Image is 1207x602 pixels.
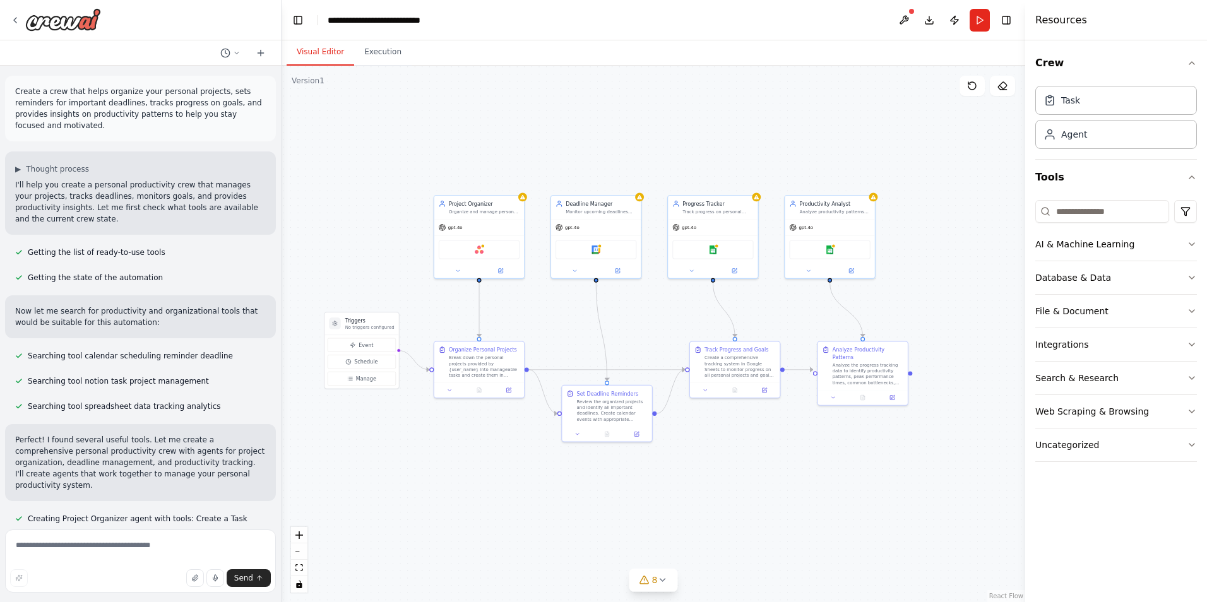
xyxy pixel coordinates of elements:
[682,209,753,215] div: Track progress on personal goals and projects by maintaining detailed records in spreadsheets, an...
[652,574,658,586] span: 8
[480,266,521,275] button: Open in side panel
[354,358,378,366] span: Schedule
[328,338,396,352] button: Event
[15,86,266,131] p: Create a crew that helps organize your personal projects, sets reminders for important deadlines,...
[624,430,649,439] button: Open in side panel
[1035,45,1197,81] button: Crew
[291,543,307,560] button: zoom out
[289,11,307,29] button: Hide left sidebar
[15,164,21,174] span: ▶
[475,283,483,337] g: Edge from ad1e90b4-3861-49ca-a13f-e8282efb561e to 8fb1ce77-4855-4a58-816e-6645ddaecf8f
[1035,261,1197,294] button: Database & Data
[449,200,520,208] div: Project Organizer
[1035,160,1197,195] button: Tools
[800,200,871,208] div: Productivity Analyst
[449,355,520,378] div: Break down the personal projects provided by {user_name} into manageable tasks and create them in...
[356,375,376,382] span: Manage
[689,341,781,398] div: Track Progress and GoalsCreate a comprehensive tracking system in Google Sheets to monitor progre...
[328,372,396,386] button: Manage
[1035,395,1197,428] button: Web Scraping & Browsing
[1061,128,1087,141] div: Agent
[752,386,777,395] button: Open in side panel
[10,569,28,587] button: Improve this prompt
[1035,372,1119,384] div: Search & Research
[287,39,354,66] button: Visual Editor
[28,273,163,283] span: Getting the state of the automation
[26,164,89,174] span: Thought process
[657,366,685,417] g: Edge from 3194799f-81c7-4b51-bffb-cb55b96e6c62 to 23d8daa7-4739-4603-9800-e100ed8250a2
[529,366,557,417] g: Edge from 8fb1ce77-4855-4a58-816e-6645ddaecf8f to 3194799f-81c7-4b51-bffb-cb55b96e6c62
[359,341,373,349] span: Event
[577,399,648,422] div: Review the organized projects and identify all important deadlines. Create calendar events with a...
[1035,428,1197,461] button: Uncategorized
[629,569,678,592] button: 8
[1035,405,1149,418] div: Web Scraping & Browsing
[997,11,1015,29] button: Hide right sidebar
[15,434,266,491] p: Perfect! I found several useful tools. Let me create a comprehensive personal productivity crew w...
[28,247,165,257] span: Getting the list of ready-to-use tools
[28,401,221,411] span: Searching tool spreadsheet data tracking analytics
[25,8,101,31] img: Logo
[1035,238,1134,251] div: AI & Machine Learning
[879,393,905,402] button: Open in side panel
[720,386,751,395] button: No output available
[529,366,686,374] g: Edge from 8fb1ce77-4855-4a58-816e-6645ddaecf8f to 23d8daa7-4739-4603-9800-e100ed8250a2
[705,346,768,353] div: Track Progress and Goals
[328,355,396,369] button: Schedule
[434,341,525,398] div: Organize Personal ProjectsBreak down the personal projects provided by {user_name} into manageabl...
[206,569,224,587] button: Click to speak your automation idea
[1061,94,1080,107] div: Task
[592,245,600,254] img: Google calendar
[1035,228,1197,261] button: AI & Machine Learning
[566,200,636,208] div: Deadline Manager
[15,179,266,225] p: I'll help you create a personal productivity crew that manages your projects, tracks deadlines, m...
[234,573,253,583] span: Send
[324,312,400,389] div: TriggersNo triggers configuredEventScheduleManage
[291,527,307,543] button: zoom in
[550,195,642,279] div: Deadline ManagerMonitor upcoming deadlines and create calendar reminders for important dates, ens...
[28,351,233,361] span: Searching tool calendar scheduling reminder deadline
[1035,362,1197,394] button: Search & Research
[449,209,520,215] div: Organize and manage personal projects by creating structured task lists, setting priorities, and ...
[227,569,271,587] button: Send
[186,569,204,587] button: Upload files
[1035,328,1197,361] button: Integrations
[800,209,871,215] div: Analyze productivity patterns by reviewing project data and progress metrics, then provide person...
[833,346,903,360] div: Analyze Productivity Patterns
[15,164,89,174] button: ▶Thought process
[1035,295,1197,328] button: File & Document
[705,355,775,378] div: Create a comprehensive tracking system in Google Sheets to monitor progress on all personal proje...
[577,390,639,398] div: Set Deadline Reminders
[345,324,395,330] p: No triggers configured
[291,560,307,576] button: fit view
[667,195,759,279] div: Progress TrackerTrack progress on personal goals and projects by maintaining detailed records in ...
[784,195,876,279] div: Productivity AnalystAnalyze productivity patterns by reviewing project data and progress metrics,...
[28,514,247,524] span: Creating Project Organizer agent with tools: Create a Task
[1035,271,1111,284] div: Database & Data
[682,225,696,230] span: gpt-4o
[398,347,430,374] g: Edge from triggers to 8fb1ce77-4855-4a58-816e-6645ddaecf8f
[215,45,246,61] button: Switch to previous chat
[847,393,878,402] button: No output available
[1035,338,1088,351] div: Integrations
[561,385,653,442] div: Set Deadline RemindersReview the organized projects and identify all important deadlines. Create ...
[1035,439,1099,451] div: Uncategorized
[448,225,463,230] span: gpt-4o
[475,245,484,254] img: Asana
[434,195,525,279] div: Project OrganizerOrganize and manage personal projects by creating structured task lists, setting...
[449,346,517,353] div: Organize Personal Projects
[328,14,420,27] nav: breadcrumb
[833,362,903,386] div: Analyze the progress tracking data to identify productivity patterns, peak performance times, com...
[292,76,324,86] div: Version 1
[817,341,908,405] div: Analyze Productivity PatternsAnalyze the progress tracking data to identify productivity patterns...
[710,283,739,337] g: Edge from 93005ce0-b565-4a95-afe8-ccda531312bc to 23d8daa7-4739-4603-9800-e100ed8250a2
[1035,81,1197,159] div: Crew
[1035,305,1109,317] div: File & Document
[708,245,717,254] img: Google sheets
[496,386,521,395] button: Open in side panel
[291,527,307,593] div: React Flow controls
[28,376,209,386] span: Searching tool notion task project management
[464,386,495,395] button: No output available
[1035,13,1087,28] h4: Resources
[354,39,412,66] button: Execution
